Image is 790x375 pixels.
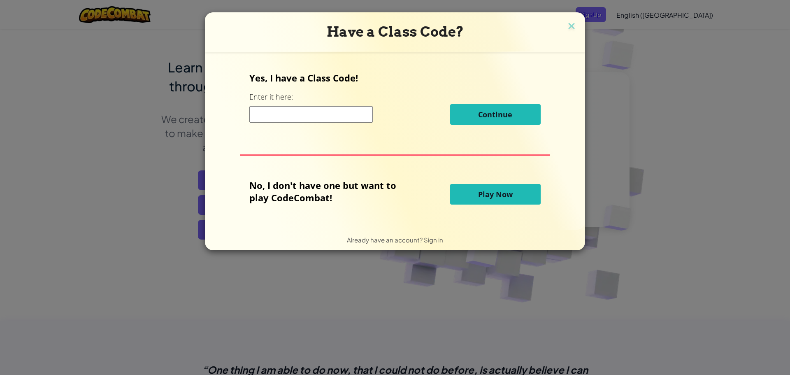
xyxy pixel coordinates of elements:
span: Have a Class Code? [327,23,464,40]
a: Sign in [424,236,443,244]
img: close icon [566,21,577,33]
label: Enter it here: [249,92,293,102]
p: No, I don't have one but want to play CodeCombat! [249,179,409,204]
span: Continue [478,109,512,119]
span: Already have an account? [347,236,424,244]
button: Continue [450,104,541,125]
p: Yes, I have a Class Code! [249,72,540,84]
span: Play Now [478,189,513,199]
button: Play Now [450,184,541,205]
